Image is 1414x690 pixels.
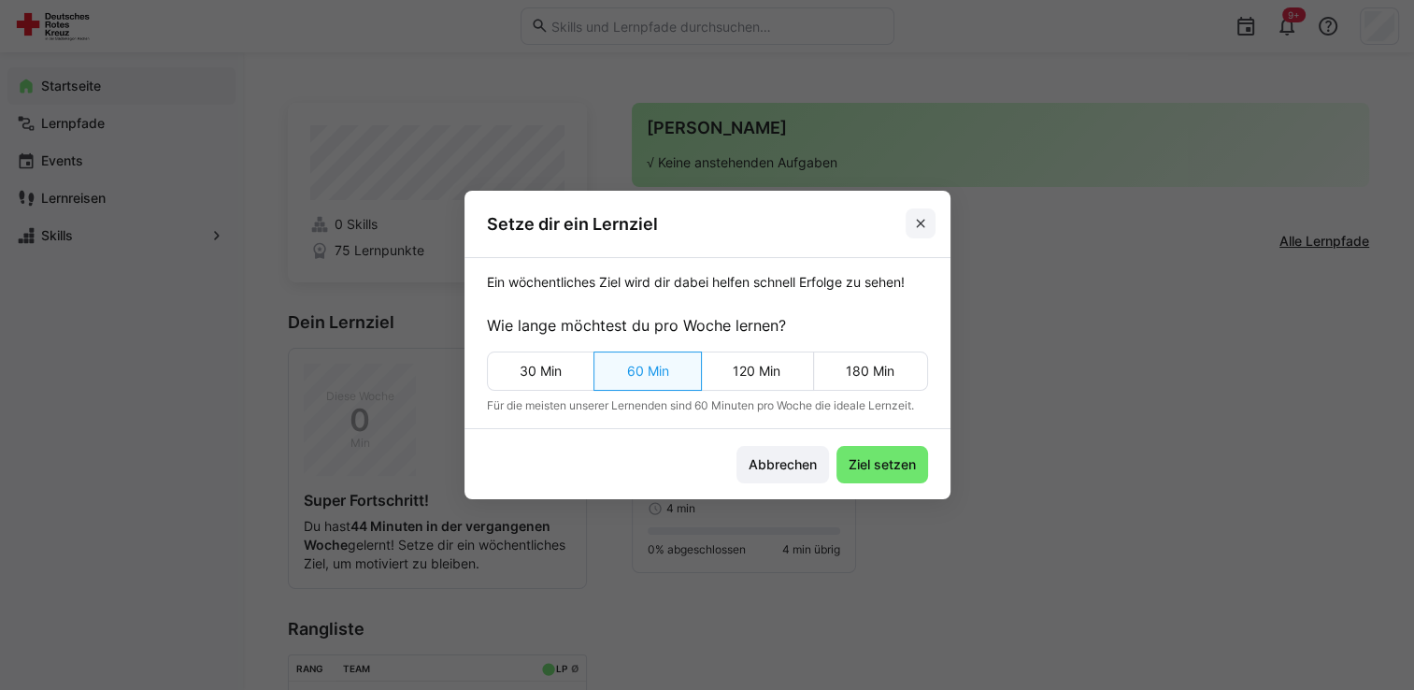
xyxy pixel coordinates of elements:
[736,446,829,483] button: Abbrechen
[487,213,658,235] h3: Setze dir ein Lernziel
[593,352,702,391] eds-button-option: 60 Min
[746,455,820,474] span: Abbrechen
[813,352,928,391] eds-button-option: 180 Min
[700,352,814,391] eds-button-option: 120 Min
[487,273,928,292] p: Ein wöchentliches Ziel wird dir dabei helfen schnell Erfolge zu sehen!
[836,446,928,483] button: Ziel setzen
[487,314,928,337] p: Wie lange möchtest du pro Woche lernen?
[487,352,595,391] eds-button-option: 30 Min
[487,398,928,413] span: Für die meisten unserer Lernenden sind 60 Minuten pro Woche die ideale Lernzeit.
[846,455,919,474] span: Ziel setzen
